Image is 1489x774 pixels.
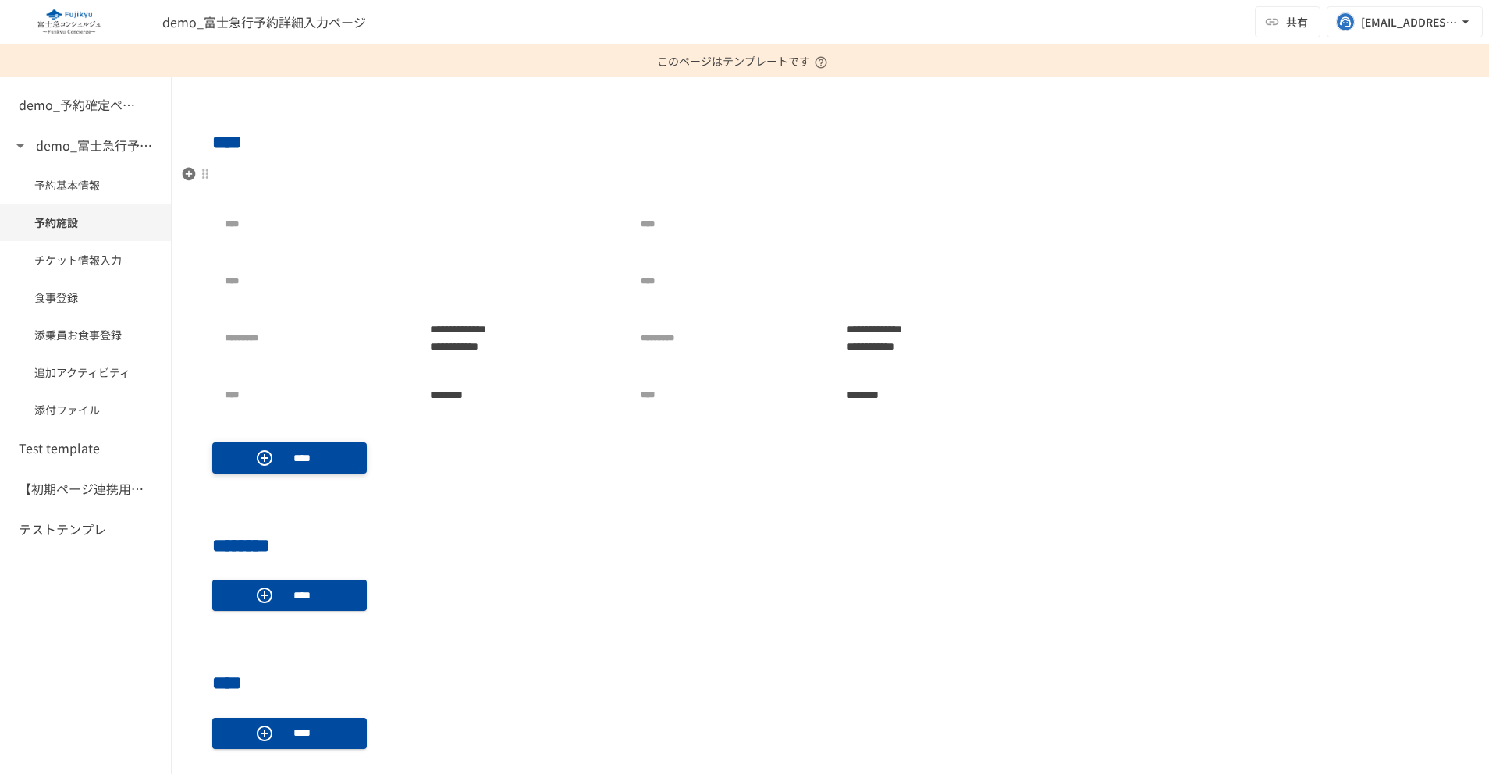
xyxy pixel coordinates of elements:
[19,9,119,34] img: eQeGXtYPV2fEKIA3pizDiVdzO5gJTl2ahLbsPaD2E4R
[34,326,137,343] span: 添乗員お食事登録
[162,12,366,31] span: demo_富士急行予約詳細入力ページ
[1255,6,1320,37] button: 共有
[19,95,144,115] h6: demo_予約確定ページ
[34,289,137,306] span: 食事登録
[34,364,137,381] span: 追加アクティビティ
[657,44,832,77] p: このページはテンプレートです
[19,520,106,540] h6: テストテンプレ
[34,214,137,231] span: 予約施設
[36,136,161,156] h6: demo_富士急行予約詳細入力ページ
[34,251,137,268] span: チケット情報入力
[34,176,137,193] span: 予約基本情報
[19,479,144,499] h6: 【初期ページ連携用】SFAの会社から連携
[34,401,137,418] span: 添付ファイル
[1327,6,1483,37] button: [EMAIL_ADDRESS][DOMAIN_NAME]
[19,438,100,459] h6: Test template
[1286,13,1308,30] span: 共有
[1361,12,1458,32] div: [EMAIL_ADDRESS][DOMAIN_NAME]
